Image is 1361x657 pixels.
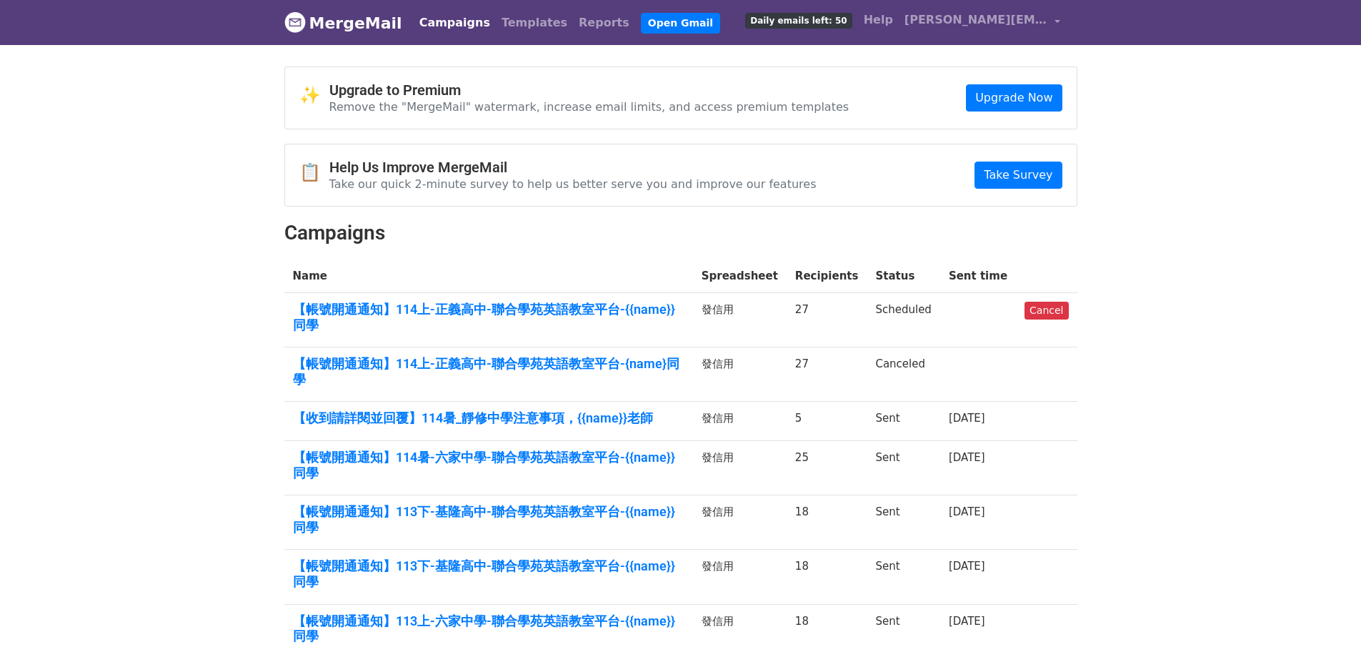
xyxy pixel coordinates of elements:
[949,412,985,425] a: [DATE]
[787,347,867,402] td: 27
[867,495,939,550] td: Sent
[329,159,817,176] h4: Help Us Improve MergeMail
[904,11,1047,29] span: [PERSON_NAME][EMAIL_ADDRESS][DOMAIN_NAME]
[1025,302,1068,320] a: Cancel
[867,441,939,495] td: Sent
[899,6,1066,39] a: [PERSON_NAME][EMAIL_ADDRESS][DOMAIN_NAME]
[787,550,867,604] td: 18
[573,9,635,37] a: Reports
[867,293,939,347] td: Scheduled
[949,560,985,573] a: [DATE]
[284,8,402,38] a: MergeMail
[293,504,684,535] a: 【帳號開通通知】113下-基隆高中-聯合學苑英語教室平台-{{name}}同學
[974,162,1062,189] a: Take Survey
[949,505,985,518] a: [DATE]
[693,347,787,402] td: 發信用
[496,9,573,37] a: Templates
[293,410,684,426] a: 【收到請詳閱並回覆】114暑_靜修中學注意事項，{{name}}老師
[693,495,787,550] td: 發信用
[693,293,787,347] td: 發信用
[293,356,684,387] a: 【帳號開通通知】114上-正義高中-聯合學苑英語教室平台-{name}同學
[949,451,985,464] a: [DATE]
[329,177,817,192] p: Take our quick 2-minute survey to help us better serve you and improve our features
[745,13,852,29] span: Daily emails left: 50
[867,260,939,293] th: Status
[739,6,857,34] a: Daily emails left: 50
[693,260,787,293] th: Spreadsheet
[329,81,849,99] h4: Upgrade to Premium
[693,550,787,604] td: 發信用
[329,99,849,114] p: Remove the "MergeMail" watermark, increase email limits, and access premium templates
[787,441,867,495] td: 25
[787,495,867,550] td: 18
[867,550,939,604] td: Sent
[284,221,1077,245] h2: Campaigns
[693,402,787,441] td: 發信用
[414,9,496,37] a: Campaigns
[858,6,899,34] a: Help
[867,347,939,402] td: Canceled
[1290,588,1361,657] iframe: Chat Widget
[949,615,985,628] a: [DATE]
[787,402,867,441] td: 5
[641,13,720,34] a: Open Gmail
[293,450,684,480] a: 【帳號開通通知】114暑-六家中學-聯合學苑英語教室平台-{{name}}同學
[787,293,867,347] td: 27
[299,85,329,106] span: ✨
[293,558,684,589] a: 【帳號開通通知】113下-基隆高中-聯合學苑英語教室平台-{{name}}同學
[293,613,684,644] a: 【帳號開通通知】113上-六家中學-聯合學苑英語教室平台-{{name}}同學
[284,260,693,293] th: Name
[284,11,306,33] img: MergeMail logo
[867,402,939,441] td: Sent
[940,260,1016,293] th: Sent time
[787,260,867,293] th: Recipients
[693,441,787,495] td: 發信用
[293,302,684,332] a: 【帳號開通通知】114上-正義高中-聯合學苑英語教室平台-{{name}}同學
[966,84,1062,112] a: Upgrade Now
[299,162,329,183] span: 📋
